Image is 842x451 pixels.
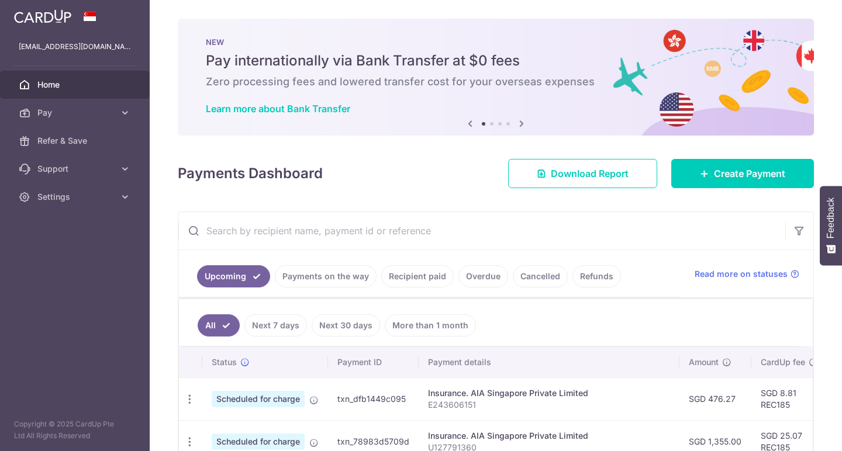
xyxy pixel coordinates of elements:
p: E243606151 [428,399,670,411]
span: Download Report [551,166,629,181]
a: Refunds [572,265,621,287]
p: NEW [206,37,786,47]
img: CardUp [14,9,71,23]
span: Pay [37,107,115,119]
h4: Payments Dashboard [178,163,323,184]
a: Upcoming [197,265,270,287]
h6: Zero processing fees and lowered transfer cost for your overseas expenses [206,75,786,89]
img: Bank transfer banner [178,19,814,136]
a: Download Report [508,159,657,188]
td: SGD 8.81 REC185 [751,377,827,420]
td: SGD 476.27 [679,377,751,420]
div: Insurance. AIA Singapore Private Limited [428,387,670,399]
span: Settings [37,191,115,203]
td: txn_dfb1449c095 [328,377,419,420]
a: All [198,314,240,336]
span: Feedback [826,197,836,238]
a: Recipient paid [381,265,454,287]
span: Scheduled for charge [212,391,305,407]
span: Refer & Save [37,135,115,147]
span: Support [37,163,115,175]
a: Cancelled [513,265,568,287]
h5: Pay internationally via Bank Transfer at $0 fees [206,51,786,70]
span: Scheduled for charge [212,433,305,450]
a: Next 30 days [312,314,380,336]
button: Feedback - Show survey [820,186,842,265]
a: Read more on statuses [695,268,799,280]
a: Learn more about Bank Transfer [206,103,350,115]
th: Payment ID [328,347,419,377]
span: Read more on statuses [695,268,788,280]
a: Create Payment [671,159,814,188]
span: Status [212,356,237,368]
a: More than 1 month [385,314,476,336]
a: Payments on the way [275,265,377,287]
span: Amount [689,356,719,368]
th: Payment details [419,347,679,377]
p: [EMAIL_ADDRESS][DOMAIN_NAME] [19,41,131,53]
div: Insurance. AIA Singapore Private Limited [428,430,670,442]
input: Search by recipient name, payment id or reference [178,212,785,249]
a: Overdue [458,265,508,287]
span: CardUp fee [761,356,805,368]
span: Home [37,79,115,91]
a: Next 7 days [244,314,307,336]
span: Create Payment [714,166,785,181]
